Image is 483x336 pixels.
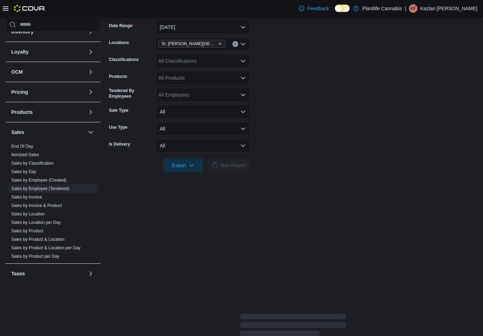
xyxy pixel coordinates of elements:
h3: Pricing [11,88,28,96]
span: Run Report [221,162,246,169]
button: Remove St. Albert - Jensen Lakes from selection in this group [218,42,222,46]
span: Feedback [307,5,329,12]
span: Sales by Invoice & Product [11,203,62,208]
button: Open list of options [240,58,246,64]
p: Kazlan [PERSON_NAME] [420,4,477,13]
a: Itemized Sales [11,152,39,157]
span: Export [168,158,199,172]
button: OCM [86,68,95,76]
button: Sales [11,129,85,136]
a: Sales by Invoice & Product [11,203,62,208]
span: Sales by Invoice [11,194,42,200]
label: Tendered By Employees [109,88,153,99]
label: Sale Type [109,108,128,113]
span: Loading [211,161,219,169]
span: St. [PERSON_NAME][GEOGRAPHIC_DATA] [162,40,217,47]
a: Sales by Location per Day [11,220,61,225]
p: Plantlife Cannabis [362,4,402,13]
button: Loyalty [11,48,85,55]
button: All [156,105,250,119]
a: Feedback [296,1,332,16]
h3: Loyalty [11,48,29,55]
a: Sales by Product & Location [11,237,65,242]
span: KF [410,4,416,13]
button: Pricing [86,88,95,96]
button: Taxes [86,269,95,278]
div: Kazlan Foisy-Lentz [409,4,417,13]
label: Locations [109,40,129,45]
button: Export [163,158,203,172]
button: Loyalty [86,48,95,56]
h3: Taxes [11,270,25,277]
input: Dark Mode [335,5,350,12]
p: | [405,4,406,13]
a: Sales by Day [11,169,36,174]
label: Is Delivery [109,141,130,147]
a: Sales by Classification [11,161,54,166]
a: Sales by Product & Location per Day [11,245,80,250]
label: Products [109,74,127,79]
button: All [156,139,250,153]
a: Sales by Product per Day [11,254,59,259]
h3: Sales [11,129,24,136]
span: St. Albert - Jensen Lakes [158,40,225,48]
a: Sales by Employee (Tendered) [11,186,69,191]
span: Sales by Product & Location per Day [11,245,80,251]
button: Pricing [11,88,85,96]
label: Date Range [109,23,134,29]
span: Sales by Employee (Tendered) [11,186,69,191]
img: Cova [14,5,46,12]
h3: Products [11,109,33,116]
a: Sales by Invoice [11,195,42,200]
button: Sales [86,128,95,136]
a: End Of Day [11,144,33,149]
button: Open list of options [240,92,246,98]
h3: Inventory [11,28,34,35]
span: Itemized Sales [11,152,39,158]
button: [DATE] [156,20,250,34]
a: Sales by Product [11,228,43,233]
span: Sales by Location [11,211,45,217]
span: Sales by Day [11,169,36,175]
button: Products [86,108,95,116]
button: OCM [11,68,85,75]
a: Sales by Location [11,212,45,216]
button: Products [11,109,85,116]
span: Sales by Product [11,228,43,234]
a: Sales by Employee (Created) [11,178,67,183]
button: Inventory [86,28,95,36]
button: LoadingRun Report [208,158,250,172]
div: Sales [6,142,101,263]
button: Inventory [11,28,85,35]
label: Use Type [109,124,127,130]
button: Open list of options [240,41,246,47]
button: Open list of options [240,75,246,81]
button: Clear input [233,41,238,47]
button: All [156,122,250,136]
label: Classifications [109,57,139,62]
span: Sales by Location per Day [11,220,61,225]
h3: OCM [11,68,23,75]
button: Taxes [11,270,85,277]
